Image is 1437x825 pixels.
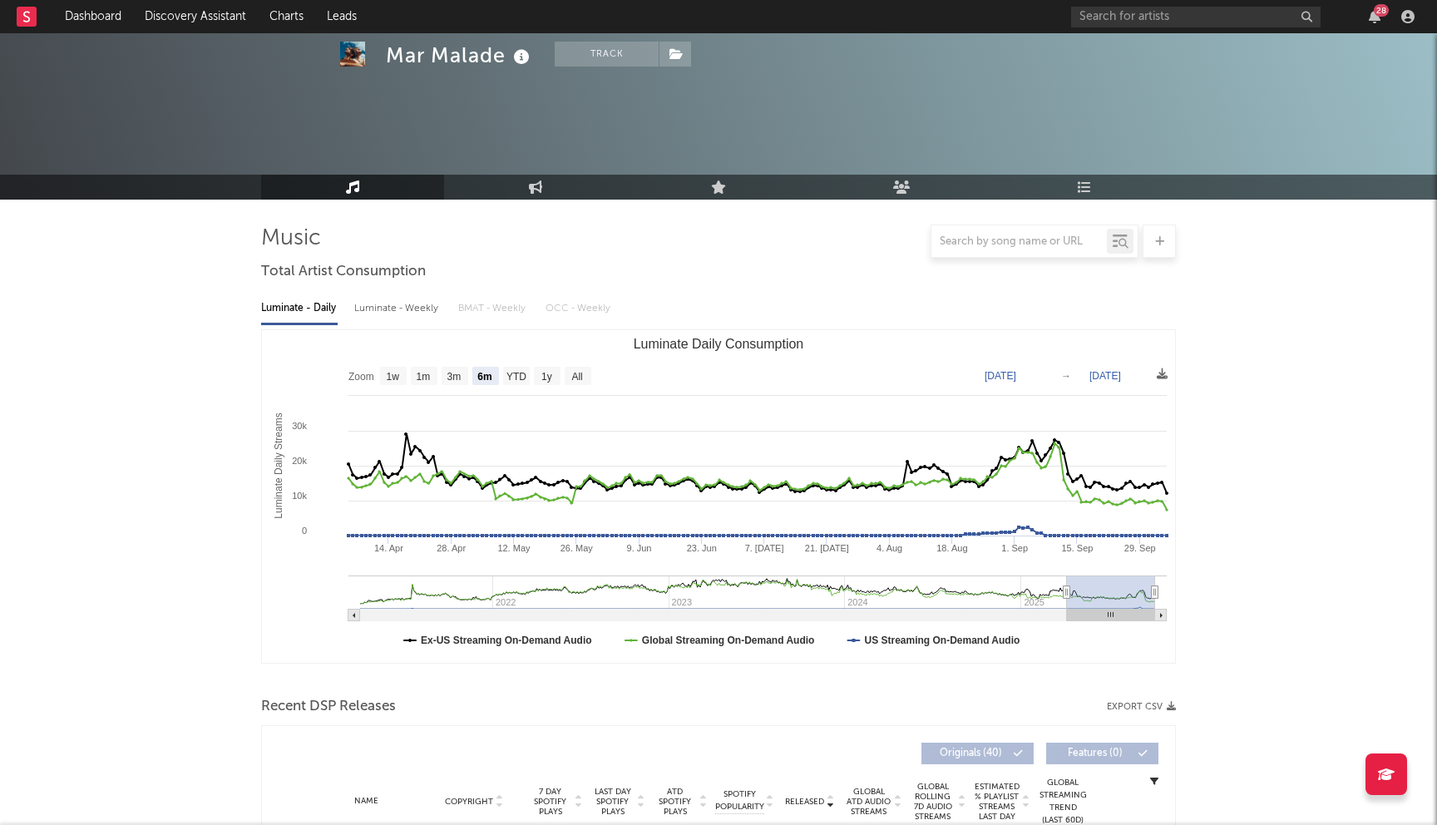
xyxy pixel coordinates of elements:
[653,787,697,817] span: ATD Spotify Plays
[1046,743,1158,764] button: Features(0)
[1124,543,1156,553] text: 29. Sep
[1061,543,1093,553] text: 15. Sep
[910,782,956,822] span: Global Rolling 7D Audio Streams
[846,787,891,817] span: Global ATD Audio Streams
[292,456,307,466] text: 20k
[560,543,594,553] text: 26. May
[634,337,804,351] text: Luminate Daily Consumption
[936,543,967,553] text: 18. Aug
[261,697,396,717] span: Recent DSP Releases
[864,635,1020,646] text: US Streaming On-Demand Audio
[445,797,493,807] span: Copyright
[555,42,659,67] button: Track
[642,635,815,646] text: Global Streaming On-Demand Audio
[312,795,421,808] div: Name
[1374,4,1389,17] div: 28
[1071,7,1321,27] input: Search for artists
[715,788,764,813] span: Spotify Popularity
[421,635,592,646] text: Ex-US Streaming On-Demand Audio
[745,543,784,553] text: 7. [DATE]
[1057,748,1133,758] span: Features ( 0 )
[921,743,1034,764] button: Originals(40)
[386,42,534,69] div: Mar Malade
[974,782,1020,822] span: Estimated % Playlist Streams Last Day
[932,748,1009,758] span: Originals ( 40 )
[447,371,462,383] text: 3m
[1107,702,1176,712] button: Export CSV
[571,371,582,383] text: All
[985,370,1016,382] text: [DATE]
[541,371,552,383] text: 1y
[1089,370,1121,382] text: [DATE]
[348,371,374,383] text: Zoom
[374,543,403,553] text: 14. Apr
[528,787,572,817] span: 7 Day Spotify Plays
[590,787,635,817] span: Last Day Spotify Plays
[805,543,849,553] text: 21. [DATE]
[1369,10,1380,23] button: 28
[877,543,902,553] text: 4. Aug
[506,371,526,383] text: YTD
[931,235,1107,249] input: Search by song name or URL
[261,262,426,282] span: Total Artist Consumption
[292,421,307,431] text: 30k
[417,371,431,383] text: 1m
[354,294,442,323] div: Luminate - Weekly
[627,543,652,553] text: 9. Jun
[273,412,284,518] text: Luminate Daily Streams
[387,371,400,383] text: 1w
[437,543,466,553] text: 28. Apr
[262,330,1175,663] svg: Luminate Daily Consumption
[687,543,717,553] text: 23. Jun
[1001,543,1028,553] text: 1. Sep
[477,371,491,383] text: 6m
[261,294,338,323] div: Luminate - Daily
[292,491,307,501] text: 10k
[302,526,307,536] text: 0
[1061,370,1071,382] text: →
[785,797,824,807] span: Released
[497,543,531,553] text: 12. May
